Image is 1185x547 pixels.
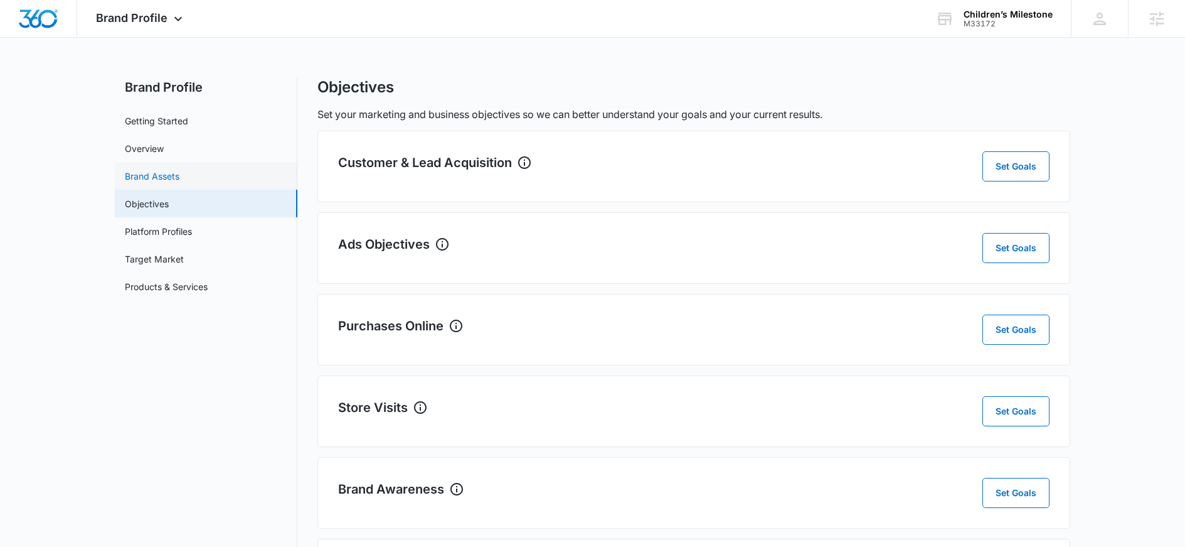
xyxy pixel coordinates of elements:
[317,107,1070,122] p: Set your marketing and business objectives so we can better understand your goals and your curren...
[338,235,430,254] h2: Ads Objectives
[125,280,208,293] a: Products & Services
[964,19,1053,28] div: account id
[982,478,1049,508] button: Set Goals
[338,480,444,499] h2: Brand Awareness
[125,197,169,210] a: Objectives
[982,396,1049,426] button: Set Goals
[338,398,408,417] h2: Store Visits
[125,252,184,266] a: Target Market
[115,78,297,97] h2: Brand Profile
[317,78,394,97] h1: Objectives
[338,317,444,335] h2: Purchases Online
[125,170,179,183] a: Brand Assets
[125,142,164,155] a: Overview
[982,151,1049,181] button: Set Goals
[964,9,1053,19] div: account name
[125,114,188,127] a: Getting Started
[338,153,512,172] h2: Customer & Lead Acquisition
[125,225,192,238] a: Platform Profiles
[96,11,167,24] span: Brand Profile
[982,315,1049,345] button: Set Goals
[982,233,1049,263] button: Set Goals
